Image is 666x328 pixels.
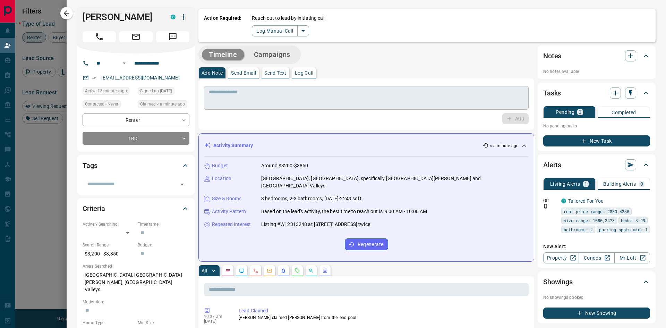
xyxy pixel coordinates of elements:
p: Activity Summary [213,142,253,149]
p: 3 bedrooms, 2-3 bathrooms, [DATE]-2249 sqft [261,195,361,202]
p: No notes available [543,68,650,75]
svg: Calls [253,268,258,274]
div: Mon Sep 15 2025 [83,87,134,97]
div: Renter [83,113,189,126]
span: bathrooms: 2 [564,226,593,233]
div: Mon Sep 15 2025 [138,100,189,110]
span: Contacted - Never [85,101,118,108]
svg: Notes [225,268,231,274]
svg: Email Verified [92,76,96,81]
p: Timeframe: [138,221,189,227]
div: Showings [543,274,650,290]
h2: Showings [543,276,573,287]
span: rent price range: 2880,4235 [564,208,629,215]
svg: Lead Browsing Activity [239,268,245,274]
p: Building Alerts [603,182,636,186]
p: Add Note [202,70,223,75]
p: Send Email [231,70,256,75]
button: Campaigns [247,49,297,60]
p: Min Size: [138,320,189,326]
svg: Emails [267,268,272,274]
div: Tags [83,157,189,174]
span: Active 12 minutes ago [85,87,127,94]
p: Listing #W12313248 at [STREET_ADDRESS] twice [261,221,370,228]
p: Size & Rooms [212,195,242,202]
p: 0 [579,110,581,115]
button: Open [177,179,187,189]
p: Based on the lead's activity, the best time to reach out is: 9:00 AM - 10:00 AM [261,208,427,215]
p: Log Call [295,70,313,75]
p: Around $3200-$3850 [261,162,308,169]
p: No showings booked [543,294,650,301]
svg: Opportunities [308,268,314,274]
div: Criteria [83,200,189,217]
a: Property [543,252,579,263]
button: Regenerate [345,238,388,250]
div: Notes [543,48,650,64]
p: 10:37 am [204,314,228,319]
p: Actively Searching: [83,221,134,227]
p: Listing Alerts [550,182,580,186]
span: Claimed < a minute ago [140,101,185,108]
p: Repeated Interest [212,221,251,228]
button: Timeline [202,49,244,60]
div: Activity Summary< a minute ago [204,139,528,152]
h2: Criteria [83,203,105,214]
h2: Notes [543,50,561,61]
div: Alerts [543,157,650,173]
a: Mr.Loft [614,252,650,263]
p: Budget: [138,242,189,248]
p: Search Range: [83,242,134,248]
span: Message [156,31,189,42]
p: Completed [612,110,636,115]
p: Location [212,175,231,182]
p: Activity Pattern [212,208,246,215]
svg: Agent Actions [322,268,328,274]
button: Log Manual Call [252,25,298,36]
h2: Alerts [543,159,561,170]
a: Tailored For You [568,198,604,204]
div: condos.ca [561,199,566,203]
p: Motivation: [83,299,189,305]
p: 1 [584,182,587,186]
svg: Listing Alerts [281,268,286,274]
div: TBD [83,132,189,145]
span: Signed up [DATE] [140,87,172,94]
svg: Requests [294,268,300,274]
h1: [PERSON_NAME] [83,11,160,23]
span: Call [83,31,116,42]
p: Reach out to lead by initiating call [252,15,325,22]
p: Areas Searched: [83,263,189,269]
div: Sat Sep 13 2025 [138,87,189,97]
span: parking spots min: 1 [599,226,648,233]
p: Off [543,197,557,204]
button: New Task [543,135,650,146]
p: [GEOGRAPHIC_DATA], [GEOGRAPHIC_DATA], specifically [GEOGRAPHIC_DATA][PERSON_NAME] and [GEOGRAPHIC... [261,175,528,190]
p: < a minute ago [490,143,519,149]
button: New Showing [543,308,650,319]
div: condos.ca [171,15,176,19]
div: split button [252,25,309,36]
span: size range: 1080,2473 [564,217,615,224]
svg: Push Notification Only [543,204,548,209]
a: [EMAIL_ADDRESS][DOMAIN_NAME] [101,75,180,81]
p: Send Text [264,70,287,75]
p: Action Required: [204,15,241,36]
button: Open [120,59,128,67]
p: New Alert: [543,243,650,250]
p: $3,200 - $3,850 [83,248,134,260]
p: All [202,268,207,273]
p: Home Type: [83,320,134,326]
p: [DATE] [204,319,228,324]
a: Condos [579,252,614,263]
h2: Tasks [543,87,561,99]
p: 0 [640,182,643,186]
p: [GEOGRAPHIC_DATA], [GEOGRAPHIC_DATA][PERSON_NAME], [GEOGRAPHIC_DATA] Valleys [83,269,189,295]
p: Budget [212,162,228,169]
div: Tasks [543,85,650,101]
span: Email [119,31,153,42]
p: [PERSON_NAME] claimed [PERSON_NAME] from the lead pool [239,314,526,321]
h2: Tags [83,160,97,171]
p: No pending tasks [543,121,650,131]
p: Pending [556,110,574,115]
